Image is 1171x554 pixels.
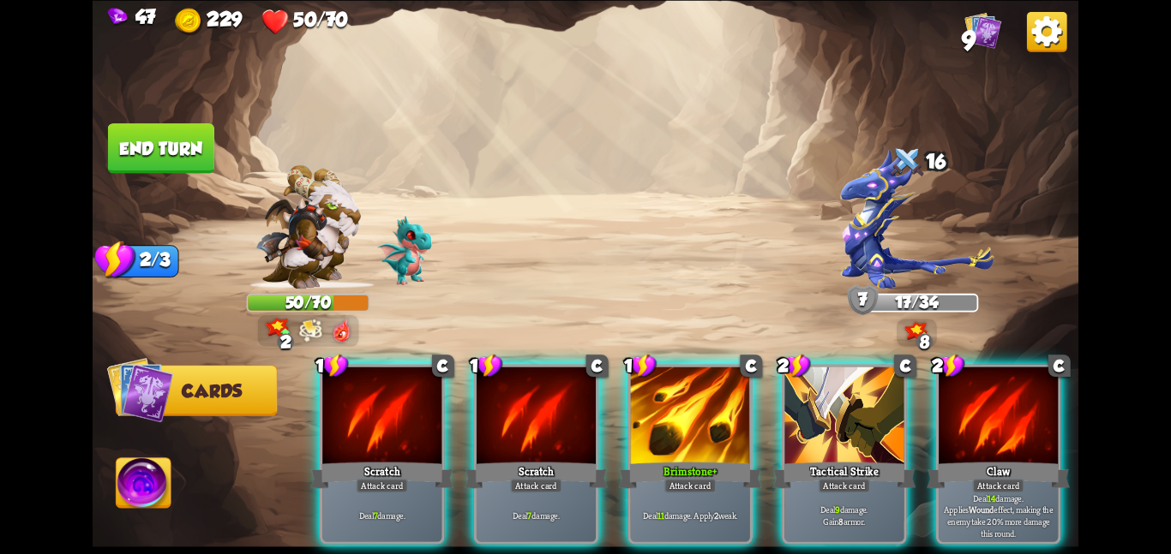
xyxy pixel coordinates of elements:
[465,459,608,491] div: Scratch
[856,142,979,182] div: 16
[293,8,348,30] span: 50/70
[714,509,718,521] b: 2
[1027,11,1067,51] img: Options_Button.png
[788,503,901,527] p: Deal damage. Gain armor.
[432,354,454,377] div: C
[964,11,1001,48] img: Cards_Icon.png
[1048,354,1071,377] div: C
[927,459,1070,491] div: Claw
[916,333,934,350] div: 8
[374,509,377,521] b: 7
[962,26,976,56] span: 9
[182,381,242,401] span: Cards
[261,8,348,36] div: Health
[207,8,242,30] span: 229
[108,123,214,173] button: End turn
[772,459,916,491] div: Tactical Strike
[255,164,361,289] img: Barbarian_Dragon.png
[310,459,453,491] div: Scratch
[619,459,762,491] div: Brimstone+
[894,354,916,377] div: C
[856,295,976,310] div: 17/34
[175,8,242,36] div: Gold
[840,148,993,289] img: Empress_Dragon.png
[108,5,156,27] div: Gems
[266,318,291,339] img: Bonus_Damage_Icon.png
[904,321,929,343] img: Bonus_Damage_Icon.png
[964,11,1001,52] div: View all the cards in your deck
[261,8,289,35] img: Heart.png
[332,318,351,343] img: DragonFury.png
[377,216,432,285] img: Void_Dragon_Baby.png
[932,353,965,378] div: 2
[315,353,349,378] div: 1
[624,353,658,378] div: 1
[299,318,322,343] img: PowerOfThunder.png
[835,503,839,515] b: 9
[664,478,717,492] div: Attack card
[972,478,1024,492] div: Attack card
[248,295,368,310] div: 50/70
[95,239,136,279] img: Stamina_Icon.png
[778,353,811,378] div: 2
[819,478,871,492] div: Attack card
[479,509,592,521] p: Deal damage.
[107,356,174,423] img: Cards_Icon.png
[658,509,664,521] b: 11
[326,509,439,521] p: Deal damage.
[586,354,609,377] div: C
[634,509,747,521] p: Deal damage. Apply weak.
[838,515,843,527] b: 8
[740,354,762,377] div: C
[942,491,1055,539] p: Deal damage. Applies effect, making the enemy take 20% more damage this round.
[848,284,879,315] div: Armor
[988,491,995,503] b: 14
[116,245,179,277] div: 2/3
[470,353,503,378] div: 1
[277,333,294,350] div: 2
[108,8,128,27] img: Gem.png
[117,458,171,514] img: Ability_Icon.png
[510,478,562,492] div: Attack card
[356,478,408,492] div: Attack card
[175,8,202,35] img: Gold.png
[116,365,278,415] button: Cards
[969,503,994,515] b: Wound
[527,509,531,521] b: 7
